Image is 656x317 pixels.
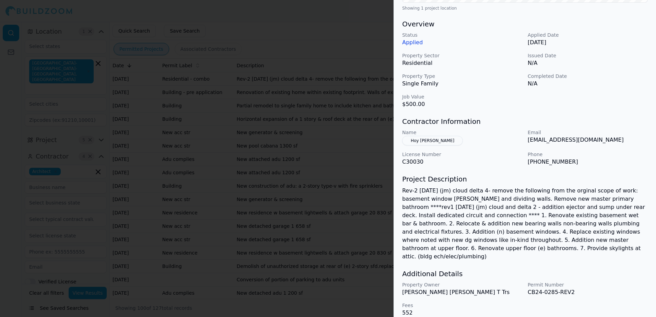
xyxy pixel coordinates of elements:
p: N/A [528,59,648,67]
p: Applied [402,38,522,47]
p: CB24-0285-REV2 [528,288,648,296]
p: Residential [402,59,522,67]
p: Property Type [402,73,522,80]
h3: Contractor Information [402,117,648,126]
p: Name [402,129,522,136]
p: [PERSON_NAME] [PERSON_NAME] T Trs [402,288,522,296]
p: Fees [402,302,522,309]
p: Property Owner [402,281,522,288]
h3: Additional Details [402,269,648,279]
div: Showing 1 project location [402,5,648,11]
p: 552 [402,309,522,317]
p: [PHONE_NUMBER] [528,158,648,166]
p: C30030 [402,158,522,166]
p: Permit Number [528,281,648,288]
p: [DATE] [528,38,648,47]
button: Hoy [PERSON_NAME] [402,136,463,145]
h3: Project Description [402,174,648,184]
p: Property Sector [402,52,522,59]
p: [EMAIL_ADDRESS][DOMAIN_NAME] [528,136,648,144]
p: Job Value [402,93,522,100]
p: Applied Date [528,32,648,38]
h3: Overview [402,19,648,29]
p: Completed Date [528,73,648,80]
p: Issued Date [528,52,648,59]
p: Single Family [402,80,522,88]
p: Rev-2 [DATE] (jm) cloud delta 4- remove the following from the orginal scope of work: basement wi... [402,187,648,261]
p: Email [528,129,648,136]
p: N/A [528,80,648,88]
p: Phone [528,151,648,158]
p: License Number [402,151,522,158]
p: $500.00 [402,100,522,108]
p: Status [402,32,522,38]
